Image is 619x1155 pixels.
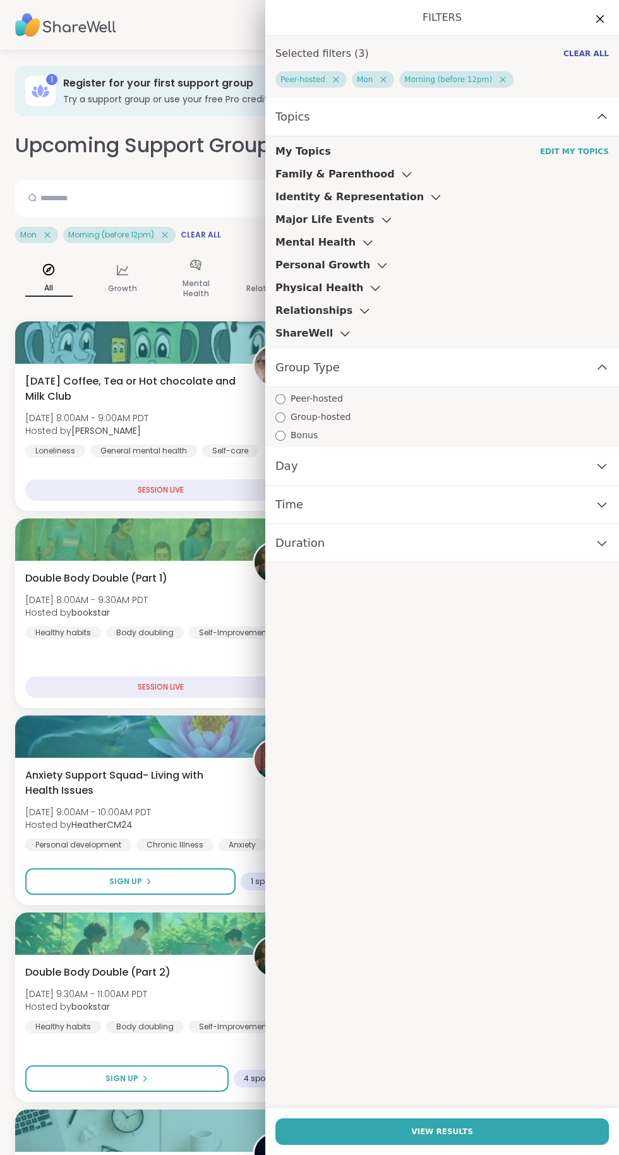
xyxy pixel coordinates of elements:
h3: ShareWell [275,326,333,341]
span: Time [275,496,303,513]
span: Morning (before 12pm) [68,230,154,240]
span: Morning (before 12pm) [404,75,492,85]
img: ShareWell Nav Logo [15,3,116,47]
span: 1 spot left [251,877,285,887]
span: Double Body Double (Part 2) [25,965,171,980]
span: Peer-hosted [291,392,343,405]
div: Loneliness [25,445,85,457]
button: Sign Up [25,1065,229,1092]
span: Hosted by [25,606,148,619]
div: Healthy habits [25,1020,101,1033]
h1: Filters [275,10,609,25]
h3: Relationships [275,303,352,318]
h3: Physical Health [275,280,363,296]
b: bookstar [71,606,110,619]
h3: Identity & Representation [275,189,424,205]
div: General mental health [90,445,197,457]
span: Anxiety Support Squad- Living with Health Issues [25,768,239,798]
p: Relationships [246,281,299,296]
span: Clear All [563,49,609,59]
span: [DATE] 9:30AM - 11:00AM PDT [25,988,147,1000]
div: Self-Improvement [189,626,279,639]
p: Growth [108,281,137,296]
h3: Mental Health [275,235,356,250]
h3: Personal Growth [275,258,370,273]
p: Mental Health [172,276,220,301]
span: Mon [357,75,373,85]
div: Self-Improvement [189,1020,279,1033]
span: View Results [411,1126,473,1137]
div: Healthy habits [25,626,101,639]
span: [DATE] 9:00AM - 10:00AM PDT [25,806,151,818]
span: Hosted by [25,818,151,831]
button: View Results [275,1118,609,1145]
h3: Family & Parenthood [275,167,395,182]
div: SESSION LIVE [25,676,296,698]
div: Anxiety [219,839,266,851]
button: Sign Up [25,868,236,895]
b: [PERSON_NAME] [71,424,141,437]
div: Body doubling [106,626,184,639]
div: SESSION LIVE [25,479,296,501]
span: Double Body Double (Part 1) [25,571,167,586]
h3: My Topics [275,144,331,159]
span: Topics [275,108,310,126]
h2: Upcoming Support Groups [15,131,282,160]
span: Duration [275,534,325,552]
span: Peer-hosted [280,75,325,85]
div: Self-care [202,445,258,457]
img: Susan [255,346,294,385]
b: HeatherCM24 [71,818,133,831]
span: Sign Up [109,876,142,887]
span: [DATE] Coffee, Tea or Hot chocolate and Milk Club [25,374,239,404]
div: Chronic Illness [136,839,213,851]
span: Bonus [291,429,318,442]
div: Personal development [25,839,131,851]
h3: Register for your first support group [63,76,586,90]
span: Hosted by [25,1000,147,1013]
span: [DATE] 8:00AM - 9:00AM PDT [25,412,148,424]
p: All [25,280,73,297]
span: Mon [20,230,37,240]
div: Body doubling [106,1020,184,1033]
div: 1 [46,74,57,85]
span: Group-hosted [291,410,351,424]
h1: Selected filters ( 3 ) [275,46,369,61]
a: Edit My Topics [540,147,609,157]
h3: Major Life Events [275,212,375,227]
img: HeatherCM24 [255,740,294,779]
span: Clear All [181,230,221,240]
span: Hosted by [25,424,148,437]
span: Group Type [275,359,340,376]
h3: Try a support group or use your free Pro credit for an expert-led coaching group. [63,93,586,105]
b: bookstar [71,1000,110,1013]
span: Day [275,457,298,475]
span: Sign Up [105,1073,138,1084]
img: bookstar [255,543,294,582]
span: 4 spots left [244,1074,285,1084]
img: bookstar [255,937,294,976]
span: [DATE] 8:00AM - 9:30AM PDT [25,594,148,606]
